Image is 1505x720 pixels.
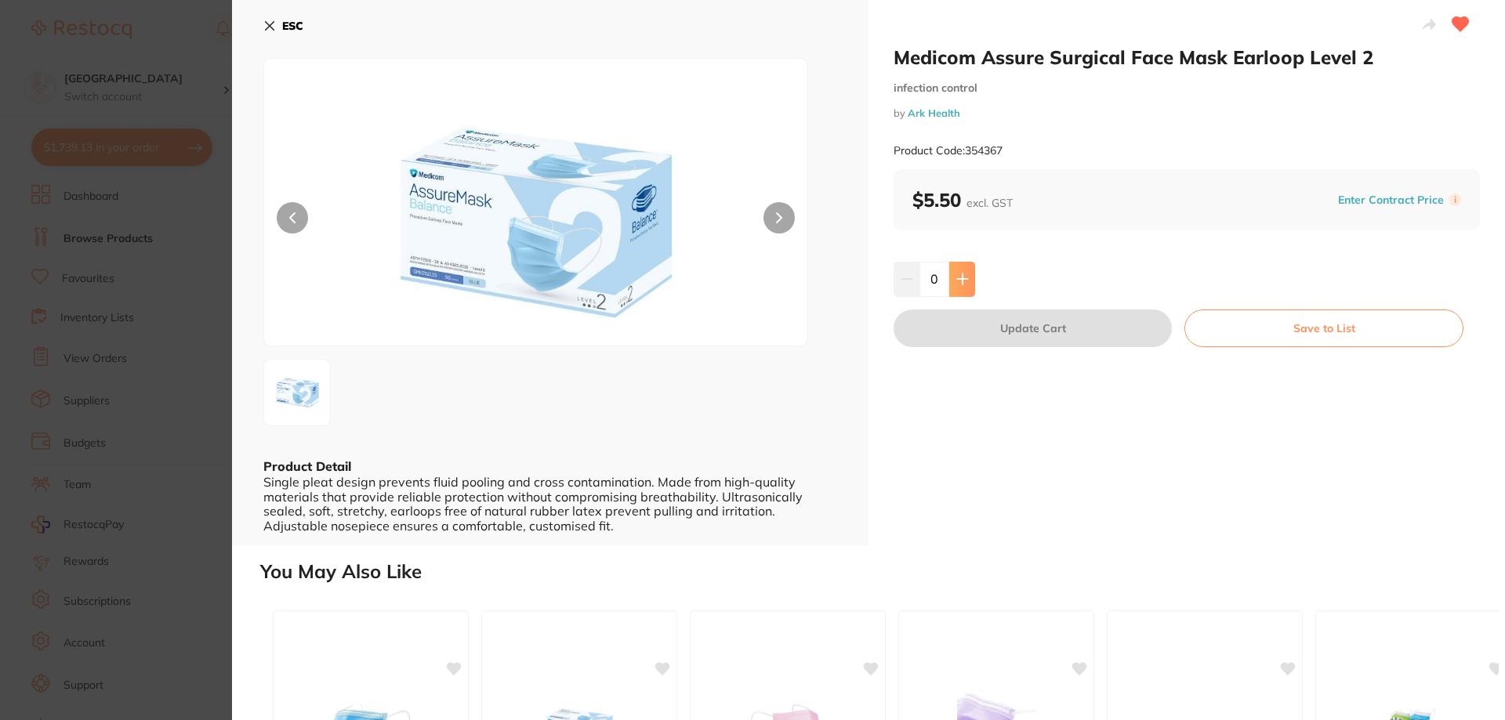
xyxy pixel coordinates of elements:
[373,98,699,346] img: ay8zNTQzNjctanBn
[966,196,1013,210] span: excl. GST
[1184,309,1463,347] button: Save to List
[260,561,1499,583] h2: You May Also Like
[1449,194,1461,206] label: i
[282,19,303,33] b: ESC
[912,188,1013,212] b: $5.50
[894,81,1480,95] small: infection control
[894,144,1003,157] small: Product Code: 354367
[894,309,1172,347] button: Update Cart
[263,13,303,39] button: ESC
[263,458,351,474] b: Product Detail
[269,367,325,418] img: ay8zNTQzNjctanBn
[1333,193,1449,208] button: Enter Contract Price
[894,107,1480,119] small: by
[894,45,1480,69] h2: Medicom Assure Surgical Face Mask Earloop Level 2
[263,475,837,533] div: Single pleat design prevents fluid pooling and cross contamination. Made from high-quality materi...
[908,107,960,119] a: Ark Health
